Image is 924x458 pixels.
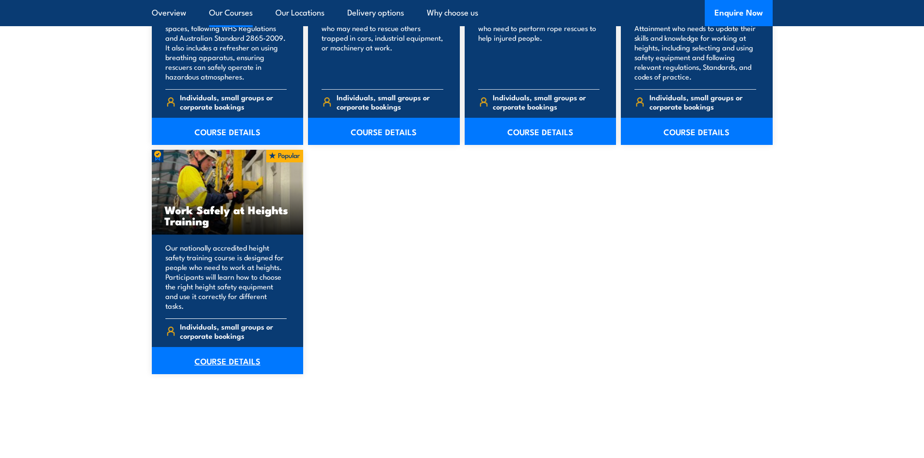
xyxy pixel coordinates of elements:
span: Individuals, small groups or corporate bookings [493,93,600,111]
p: Our nationally accredited Vertical Rescue Training Course is for those who need to perform rope r... [478,4,600,81]
span: Individuals, small groups or corporate bookings [337,93,443,111]
p: Our nationally accredited height safety training course is designed for people who need to work a... [165,243,287,311]
a: COURSE DETAILS [465,118,616,145]
h3: Work Safely at Heights Training [164,204,291,226]
p: This refresher course is for anyone with a current Statement of Attainment who needs to update th... [634,4,756,81]
p: Our nationally accredited Road Crash Rescue training course is for people who may need to rescue ... [322,4,443,81]
span: Individuals, small groups or corporate bookings [649,93,756,111]
a: COURSE DETAILS [308,118,460,145]
a: COURSE DETAILS [152,347,304,374]
span: Individuals, small groups or corporate bookings [180,322,287,340]
a: COURSE DETAILS [152,118,304,145]
p: This course teaches your team how to safely rescue people from confined spaces, following WHS Reg... [165,4,287,81]
a: COURSE DETAILS [621,118,773,145]
span: Individuals, small groups or corporate bookings [180,93,287,111]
